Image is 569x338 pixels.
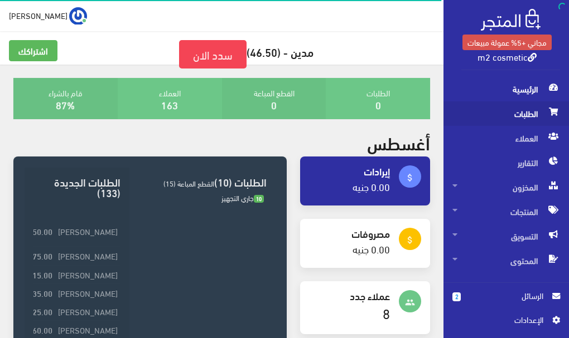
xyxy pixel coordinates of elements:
a: m2 cosmetic [478,48,537,65]
a: اشتراكك [9,40,57,61]
td: [PERSON_NAME] [55,283,120,302]
i: attach_money [405,235,415,245]
h2: أغسطس [367,133,430,152]
a: 0 [271,95,277,114]
div: العملاء [118,78,222,119]
a: المخزون [443,175,569,199]
span: العملاء [452,126,560,150]
a: العملاء [443,126,569,150]
a: 2 الرسائل [452,290,560,313]
a: ... [PERSON_NAME] [9,7,87,25]
strong: 1,075.00 [21,249,52,262]
h4: إيرادات [309,165,390,177]
a: 0.00 جنيه [353,239,390,258]
span: المنتجات [452,199,560,224]
strong: 250.00 [28,225,52,237]
span: التقارير [452,150,560,175]
h3: الطلبات الجديدة (133) [33,177,120,198]
span: الطلبات [452,101,560,126]
span: الرسائل [470,290,543,302]
a: اﻹعدادات [452,313,560,331]
a: مجاني +5% عمولة مبيعات [462,35,552,50]
h3: الطلبات (10) [138,177,267,187]
a: 0.00 جنيه [353,177,390,195]
a: المنتجات [443,199,569,224]
td: [PERSON_NAME] [55,265,120,283]
i: people [405,297,415,307]
a: 87% [56,95,75,114]
a: 8 [383,301,390,325]
span: الرئيسية [452,77,560,101]
img: ... [69,7,87,25]
i: attach_money [405,173,415,183]
span: اﻹعدادات [461,313,543,326]
td: [PERSON_NAME] [55,247,120,265]
strong: 325.00 [28,305,52,317]
div: القطع المباعة [222,78,326,119]
span: المخزون [452,175,560,199]
div: قام بالشراء [13,78,118,119]
a: الرئيسية [443,77,569,101]
a: سدد الان [179,40,247,68]
strong: 435.00 [28,287,52,299]
strong: 260.00 [28,324,52,336]
h5: مدين - (46.50) [9,40,435,68]
span: المحتوى [452,248,560,273]
td: [PERSON_NAME] [55,216,120,247]
span: 10 [254,195,264,203]
a: 0 [375,95,381,114]
a: التقارير [443,150,569,175]
strong: 315.00 [28,268,52,281]
img: . [481,9,541,31]
a: 163 [161,95,178,114]
h4: عملاء جدد [309,290,390,301]
span: 2 [452,292,461,301]
span: [PERSON_NAME] [9,8,67,22]
div: الطلبات [326,78,430,119]
span: القطع المباعة (15) [163,177,214,190]
span: جاري التجهيز [221,191,264,204]
h4: مصروفات [309,228,390,239]
a: الطلبات [443,101,569,126]
a: المحتوى [443,248,569,273]
span: التسويق [452,224,560,248]
td: [PERSON_NAME] [55,302,120,321]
